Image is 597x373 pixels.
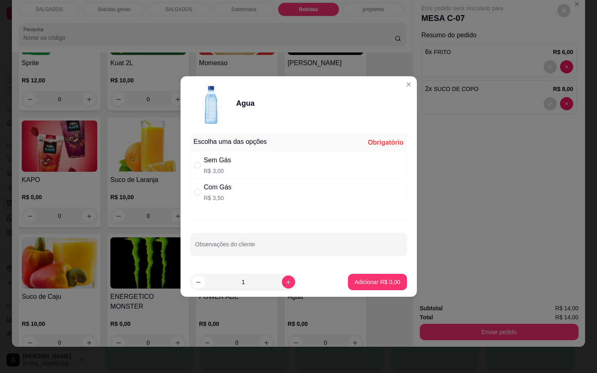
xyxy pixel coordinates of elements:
[195,243,402,252] input: Observações do cliente
[192,275,205,289] button: decrease-product-quantity
[348,274,407,290] button: Adicionar R$ 0,00
[194,137,267,147] div: Escolha uma das opções
[204,194,232,202] p: R$ 3,50
[355,278,400,286] p: Adicionar R$ 0,00
[204,182,232,192] div: Com Gás
[204,155,231,165] div: Sem Gás
[368,138,403,148] div: Obrigatório
[402,78,415,91] button: Close
[282,275,295,289] button: increase-product-quantity
[204,167,231,175] p: R$ 3,00
[190,83,231,124] img: product-image
[236,98,255,109] div: Agua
